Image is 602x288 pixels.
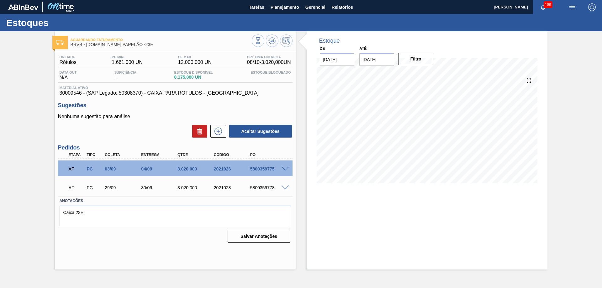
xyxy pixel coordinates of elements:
[140,185,180,190] div: 30/09/2025
[588,3,596,11] img: Logout
[280,34,293,47] button: Programar Estoque
[60,55,77,59] span: Unidade
[60,60,77,65] span: Rótulos
[229,125,292,138] button: Aceitar Sugestões
[174,71,213,74] span: Estoque Disponível
[69,166,84,171] p: AF
[249,166,289,171] div: 5800359775
[58,114,293,119] p: Nenhuma sugestão para análise
[399,53,433,65] button: Filtro
[568,3,576,11] img: userActions
[359,46,367,51] label: Até
[103,153,144,157] div: Coleta
[226,124,293,138] div: Aceitar Sugestões
[174,75,213,80] span: 8.175,000 UN
[67,162,86,176] div: Aguardando Faturamento
[71,42,252,47] span: BRVB - CX.DE PAPELÃO -23E
[58,102,293,109] h3: Sugestões
[249,185,289,190] div: 5800359778
[60,90,291,96] span: 30009546 - (SAP Legado: 50308370) - CAIXA PARA ROTULOS - [GEOGRAPHIC_DATA]
[67,153,86,157] div: Etapa
[320,53,355,66] input: dd/mm/yyyy
[112,55,143,59] span: PE MIN
[56,40,64,45] img: Ícone
[58,144,293,151] h3: Pedidos
[249,153,289,157] div: PO
[60,86,291,90] span: Material ativo
[266,34,278,47] button: Atualizar Gráfico
[71,38,252,42] span: Aguardando Faturamento
[305,3,325,11] span: Gerencial
[359,53,394,66] input: dd/mm/yyyy
[212,153,253,157] div: Código
[58,71,78,81] div: N/A
[251,71,291,74] span: Estoque Bloqueado
[113,71,138,81] div: -
[8,4,38,10] img: TNhmsLtSVTkK8tSr43FrP2fwEKptu5GPRR3wAAAABJRU5ErkJggg==
[319,38,340,44] div: Estoque
[207,125,226,138] div: Nova sugestão
[60,71,77,74] span: Data out
[60,196,291,206] label: Anotações
[271,3,299,11] span: Planejamento
[85,153,104,157] div: Tipo
[249,3,264,11] span: Tarefas
[6,19,118,26] h1: Estoques
[85,185,104,190] div: Pedido de Compra
[176,153,217,157] div: Qtde
[69,185,84,190] p: AF
[85,166,104,171] div: Pedido de Compra
[112,60,143,65] span: 1.661,000 UN
[212,185,253,190] div: 2021028
[114,71,136,74] span: Suficiência
[103,166,144,171] div: 03/09/2025
[332,3,353,11] span: Relatórios
[533,3,553,12] button: Notificações
[140,153,180,157] div: Entrega
[544,1,552,8] span: 189
[320,46,325,51] label: De
[176,166,217,171] div: 3.020,000
[212,166,253,171] div: 2021026
[228,230,290,243] button: Salvar Anotações
[60,206,291,226] textarea: Caixa 23E
[247,60,291,65] span: 08/10 - 3.020,000 UN
[140,166,180,171] div: 04/09/2025
[247,55,291,59] span: Próxima Entrega
[103,185,144,190] div: 29/09/2025
[67,181,86,195] div: Aguardando Faturamento
[178,60,212,65] span: 12.000,000 UN
[176,185,217,190] div: 3.020,000
[189,125,207,138] div: Excluir Sugestões
[178,55,212,59] span: PE MAX
[249,71,292,81] div: -
[252,34,264,47] button: Visão Geral dos Estoques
